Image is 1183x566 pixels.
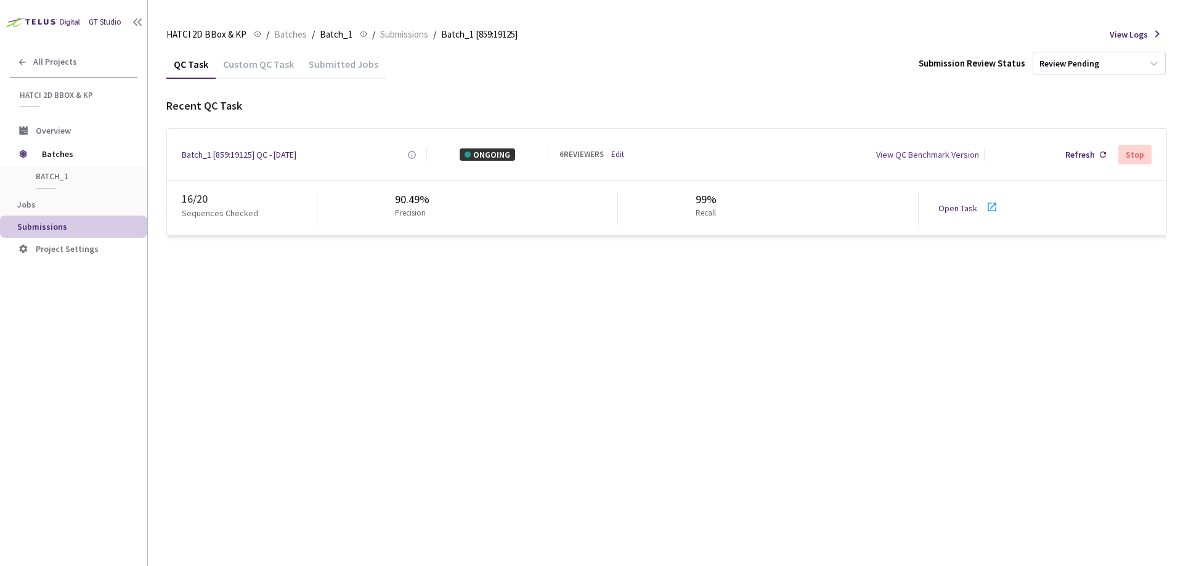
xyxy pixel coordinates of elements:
div: View QC Benchmark Version [876,148,979,161]
div: Submitted Jobs [301,58,386,79]
div: ONGOING [460,148,515,161]
a: Batch_1 [859:19125] QC - [DATE] [182,148,296,161]
div: Recent QC Task [166,98,1167,114]
a: Edit [611,149,624,161]
span: Submissions [380,27,428,42]
a: Batches [272,27,309,41]
div: Submission Review Status [919,57,1025,70]
span: View Logs [1110,28,1148,41]
a: Submissions [378,27,431,41]
li: / [433,27,436,42]
span: Batches [274,27,307,42]
span: Batch_1 [36,171,127,182]
a: Open Task [938,203,977,214]
div: QC Task [166,58,216,79]
span: Batch_1 [320,27,352,42]
li: / [312,27,315,42]
p: Sequences Checked [182,207,258,219]
div: Refresh [1065,148,1095,161]
span: Project Settings [36,243,99,254]
div: 6 REVIEWERS [559,149,604,161]
div: Stop [1126,150,1144,160]
span: HATCI 2D BBox & KP [20,90,130,100]
div: 99% [696,192,721,208]
div: Custom QC Task [216,58,301,79]
span: Jobs [17,199,36,210]
span: HATCI 2D BBox & KP [166,27,246,42]
div: GT Studio [89,17,121,28]
span: Batch_1 [859:19125] [441,27,518,42]
p: Precision [395,208,426,219]
span: Batches [42,142,126,166]
span: Submissions [17,221,67,232]
div: Review Pending [1039,58,1099,70]
li: / [372,27,375,42]
li: / [266,27,269,42]
span: Overview [36,125,71,136]
div: 90.49% [395,192,431,208]
div: 16 / 20 [182,191,317,207]
p: Recall [696,208,716,219]
span: All Projects [33,57,77,67]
